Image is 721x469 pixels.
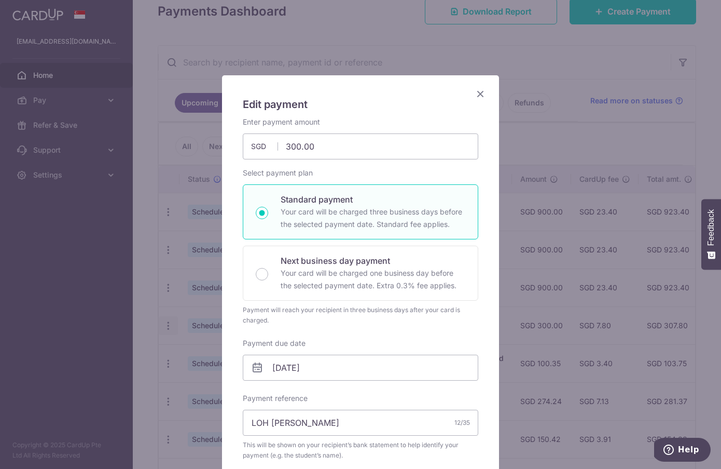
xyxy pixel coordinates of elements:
[654,438,711,464] iframe: Opens a widget where you can find more information
[243,168,313,178] label: Select payment plan
[243,440,478,461] span: This will be shown on your recipient’s bank statement to help identify your payment (e.g. the stu...
[243,117,320,127] label: Enter payment amount
[281,267,465,292] p: Your card will be charged one business day before the selected payment date. Extra 0.3% fee applies.
[251,141,278,152] span: SGD
[281,254,465,267] p: Next business day payment
[243,96,478,113] h5: Edit payment
[243,393,308,404] label: Payment reference
[243,355,478,381] input: DD / MM / YYYY
[474,88,487,100] button: Close
[706,209,716,246] span: Feedback
[281,206,465,231] p: Your card will be charged three business days before the selected payment date. Standard fee appl...
[454,418,470,428] div: 12/35
[243,305,478,326] div: Payment will reach your recipient in three business days after your card is charged.
[701,199,721,270] button: Feedback - Show survey
[281,193,465,206] p: Standard payment
[243,133,478,159] input: 0.00
[243,338,306,349] label: Payment due date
